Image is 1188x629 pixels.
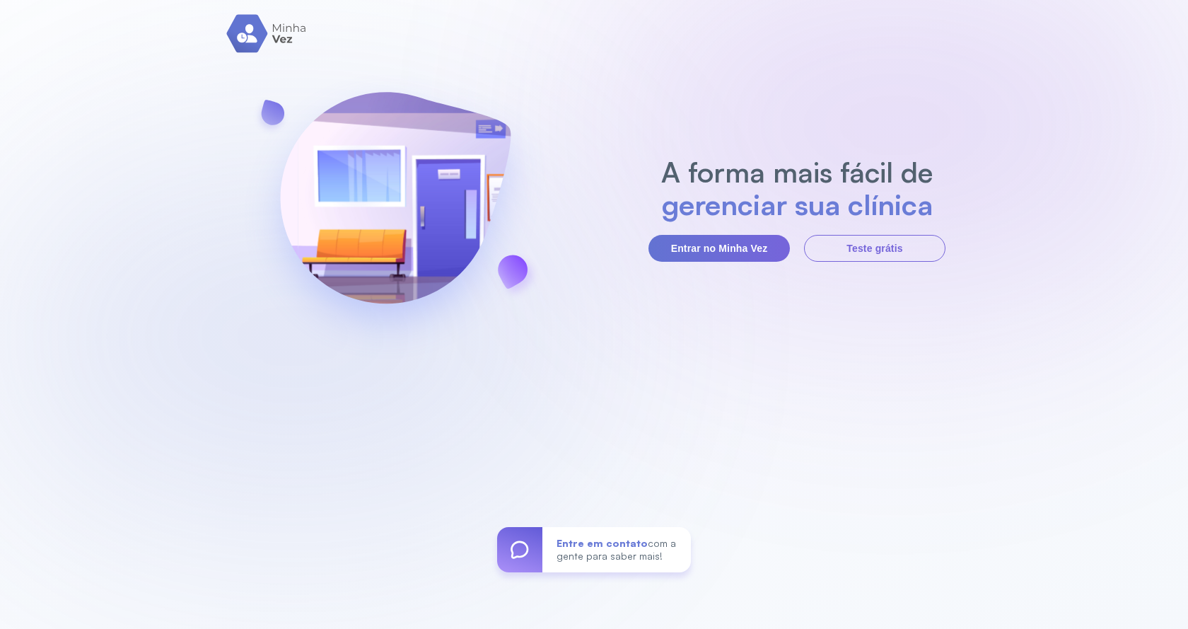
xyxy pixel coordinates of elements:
div: com a gente para saber mais! [542,527,691,572]
span: Entre em contato [557,537,648,549]
a: Entre em contatocom a gente para saber mais! [497,527,691,572]
img: banner-login.svg [243,54,548,362]
img: logo.svg [226,14,308,53]
button: Teste grátis [804,235,945,262]
h2: A forma mais fácil de [654,156,940,188]
button: Entrar no Minha Vez [648,235,790,262]
h2: gerenciar sua clínica [654,188,940,221]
